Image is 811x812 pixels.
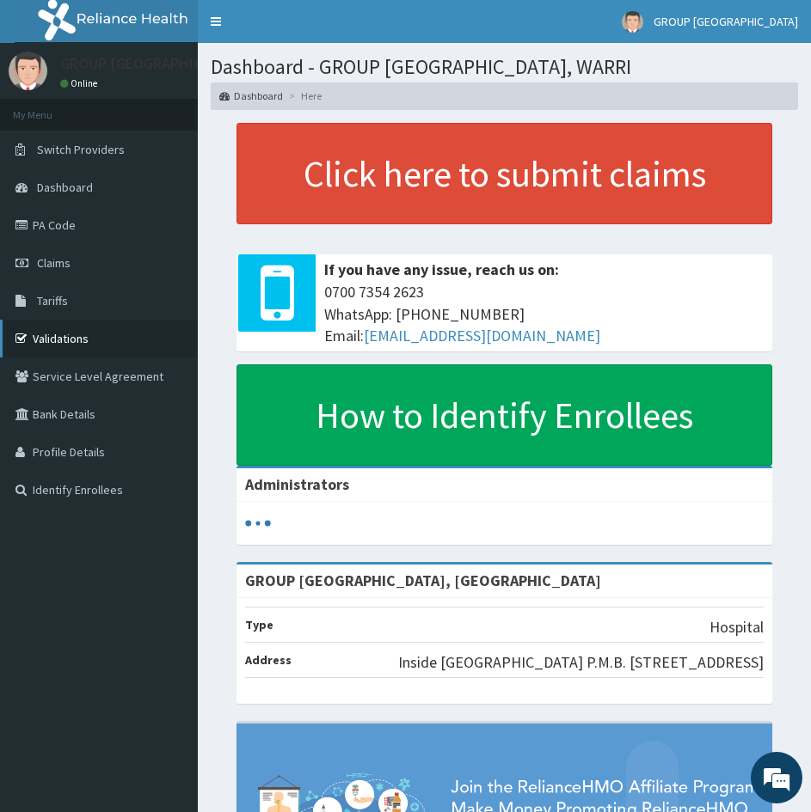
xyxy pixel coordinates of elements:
img: User Image [622,11,643,33]
b: Address [245,652,292,668]
p: Inside [GEOGRAPHIC_DATA] P.M.B. [STREET_ADDRESS] [398,651,764,674]
b: Administrators [245,474,349,494]
b: If you have any issue, reach us on: [324,259,559,279]
img: User Image [9,52,47,90]
span: 0700 7354 2623 WhatsApp: [PHONE_NUMBER] Email: [324,281,764,347]
h1: Dashboard - GROUP [GEOGRAPHIC_DATA], WARRI [211,56,798,78]
span: Switch Providers [37,142,125,157]
li: Here [285,89,322,103]
a: [EMAIL_ADDRESS][DOMAIN_NAME] [364,326,600,345]
a: Online [60,77,101,89]
p: Hospital [710,616,764,638]
p: GROUP [GEOGRAPHIC_DATA] [60,56,252,71]
span: Claims [37,255,71,271]
a: Dashboard [219,89,283,103]
span: GROUP [GEOGRAPHIC_DATA] [654,14,798,29]
span: Dashboard [37,180,93,195]
svg: audio-loading [245,510,271,536]
strong: GROUP [GEOGRAPHIC_DATA], [GEOGRAPHIC_DATA] [245,571,601,590]
b: Type [245,617,273,632]
a: How to Identify Enrollees [237,364,772,466]
span: Tariffs [37,293,68,308]
a: Click here to submit claims [237,123,772,224]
